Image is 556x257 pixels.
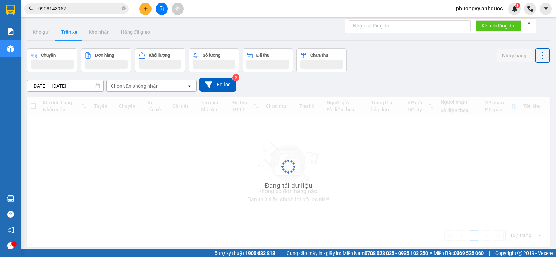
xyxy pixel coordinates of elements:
img: warehouse-icon [7,45,14,53]
span: Kết nối tổng đài [482,22,515,30]
img: warehouse-icon [7,195,14,202]
button: Số lượng [189,48,239,72]
span: close-circle [122,6,126,10]
button: Khối lượng [135,48,185,72]
span: search [29,6,34,11]
input: Tìm tên, số ĐT hoặc mã đơn [38,5,120,13]
span: Cung cấp máy in - giấy in: [287,249,341,257]
span: question-circle [7,211,14,218]
button: Nhập hàng [497,49,532,62]
button: Kho nhận [83,24,115,40]
button: aim [172,3,184,15]
button: Trên xe [55,24,83,40]
span: 1 [516,3,519,8]
sup: 2 [232,74,239,81]
strong: 0369 525 060 [454,250,484,256]
strong: 0708 023 035 - 0935 103 250 [365,250,428,256]
button: plus [139,3,152,15]
div: Đã thu [256,53,269,58]
div: Chuyến [41,53,56,58]
button: Kết nối tổng đài [476,20,521,31]
span: phuongvy.anhquoc [450,4,508,13]
sup: 1 [515,3,520,8]
div: Đang tải dữ liệu [265,180,312,191]
button: caret-down [540,3,552,15]
button: Hàng đã giao [115,24,156,40]
input: Nhập số tổng đài [349,20,471,31]
span: copyright [517,251,522,256]
input: Select a date range. [27,80,103,91]
button: Chuyến [27,48,77,72]
span: file-add [159,6,164,11]
span: close-circle [122,6,126,12]
button: Kho gửi [27,24,55,40]
span: Miền Nam [343,249,428,257]
li: VP VP 184 [PERSON_NAME] - HCM [48,38,92,61]
img: phone-icon [527,6,533,12]
button: Đã thu [243,48,293,72]
img: logo-vxr [6,5,15,15]
span: Miền Bắc [434,249,484,257]
img: solution-icon [7,28,14,35]
span: caret-down [543,6,549,12]
span: Hỗ trợ kỹ thuật: [211,249,275,257]
div: Chọn văn phòng nhận [111,82,159,89]
div: Đơn hàng [95,53,114,58]
svg: open [187,83,192,89]
button: file-add [156,3,168,15]
li: VP VP 108 [PERSON_NAME] [3,38,48,53]
span: close [526,20,531,25]
span: message [7,242,14,249]
img: icon-new-feature [512,6,518,12]
div: Khối lượng [149,53,170,58]
button: Chưa thu [296,48,347,72]
span: notification [7,227,14,233]
strong: 1900 633 818 [245,250,275,256]
div: Chưa thu [310,53,328,58]
span: | [489,249,490,257]
div: Số lượng [203,53,220,58]
span: | [280,249,281,257]
li: Anh Quốc Limousine [3,3,101,30]
button: Bộ lọc [199,78,236,92]
button: Đơn hàng [81,48,131,72]
span: ⚪️ [430,252,432,255]
span: aim [175,6,180,11]
span: plus [143,6,148,11]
